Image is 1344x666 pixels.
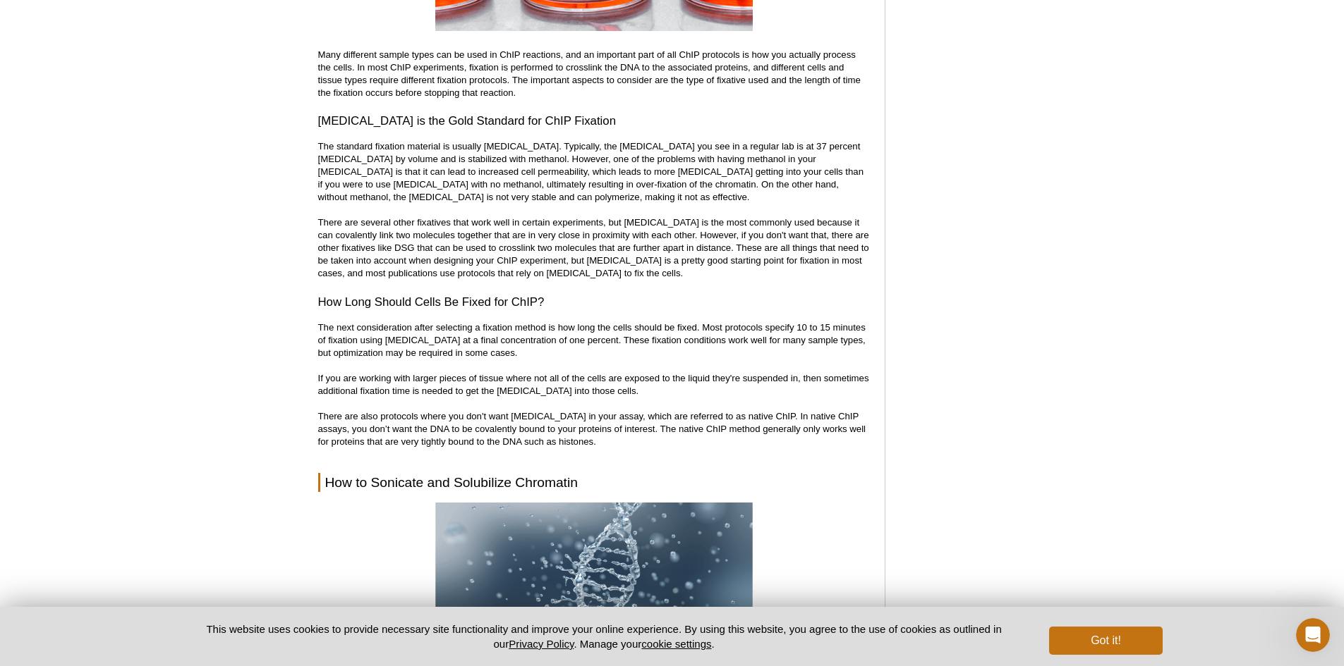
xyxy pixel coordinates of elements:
h3: [MEDICAL_DATA] is the Gold Standard for ChIP Fixation [318,113,871,130]
h2: How to Sonicate and Solubilize Chromatin [318,473,871,492]
iframe: Intercom live chat [1296,618,1330,652]
h3: How Long Should Cells Be Fixed for ChIP? [318,294,871,311]
p: The next consideration after selecting a fixation method is how long the cells should be fixed. M... [318,321,871,448]
p: This website uses cookies to provide necessary site functionality and improve your online experie... [182,622,1027,651]
p: The standard fixation material is usually [MEDICAL_DATA]. Typically, the [MEDICAL_DATA] you see i... [318,140,871,280]
button: Got it! [1049,627,1162,655]
button: cookie settings [641,638,711,650]
a: Privacy Policy [509,638,574,650]
p: Many different sample types can be used in ChIP reactions, and an important part of all ChIP prot... [318,49,871,99]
